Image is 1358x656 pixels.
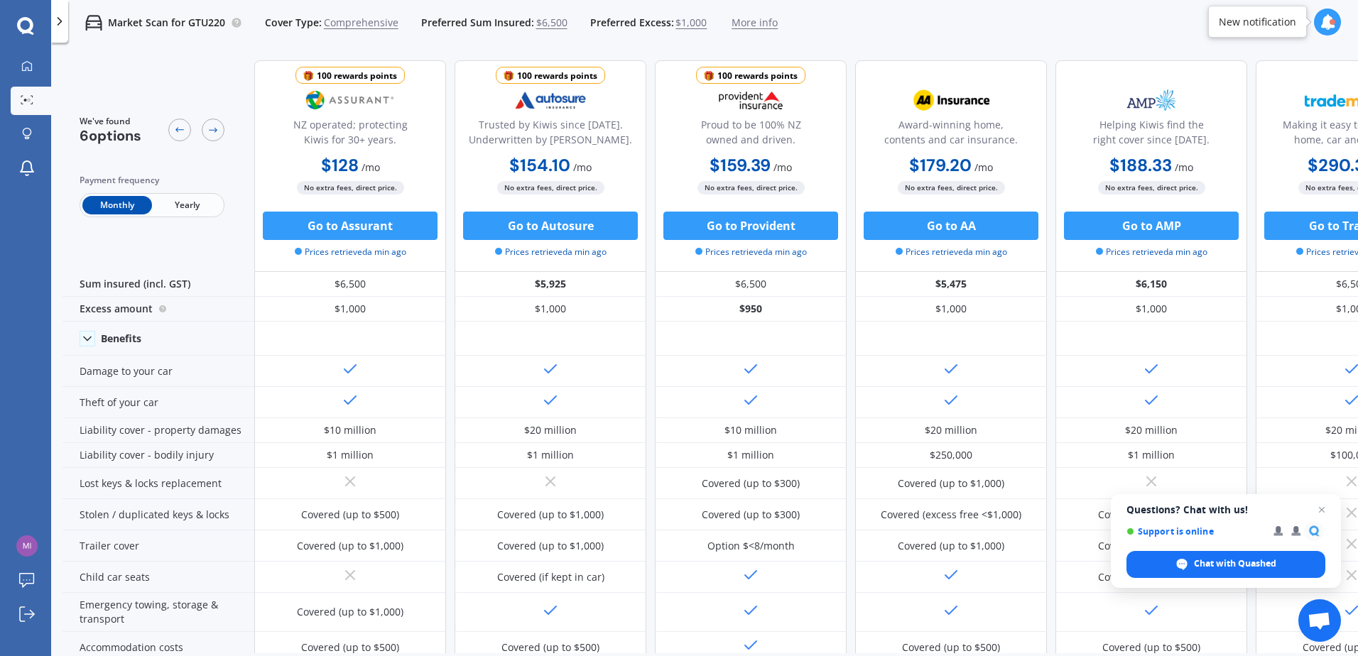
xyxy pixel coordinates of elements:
[63,530,254,562] div: Trailer cover
[1175,160,1193,174] span: / mo
[85,14,102,31] img: car.f15378c7a67c060ca3f3.svg
[108,16,225,30] p: Market Scan for GTU220
[63,499,254,530] div: Stolen / duplicated keys & locks
[1126,551,1325,578] span: Chat with Quashed
[16,535,38,557] img: d3d3fa0841c6f1eff3bcf19acb0cdbd8
[1098,539,1205,553] div: Covered (up to $1,000)
[695,246,807,258] span: Prices retrieved a min ago
[1098,570,1205,584] div: Covered (if kept in car)
[504,71,514,81] img: points
[1219,15,1296,29] div: New notification
[590,16,674,30] span: Preferred Excess:
[724,423,777,437] div: $10 million
[896,246,1007,258] span: Prices retrieved a min ago
[702,476,800,491] div: Covered (up to $300)
[1128,448,1175,462] div: $1 million
[63,272,254,297] div: Sum insured (incl. GST)
[898,476,1004,491] div: Covered (up to $1,000)
[864,212,1038,240] button: Go to AA
[295,246,406,258] span: Prices retrieved a min ago
[101,332,141,345] div: Benefits
[925,423,977,437] div: $20 million
[704,82,798,118] img: Provident.png
[497,181,604,195] span: No extra fees, direct price.
[902,640,1000,655] div: Covered (up to $500)
[80,115,141,128] span: We've found
[1104,82,1198,118] img: AMP.webp
[1055,297,1247,322] div: $1,000
[80,173,224,187] div: Payment frequency
[303,82,397,118] img: Assurant.png
[497,570,604,584] div: Covered (if kept in car)
[297,539,403,553] div: Covered (up to $1,000)
[1068,117,1235,153] div: Helping Kiwis find the right cover since [DATE].
[324,16,398,30] span: Comprehensive
[1102,640,1200,655] div: Covered (up to $500)
[710,154,771,176] b: $159.39
[1126,504,1325,515] span: Questions? Chat with us!
[974,160,993,174] span: / mo
[497,508,604,522] div: Covered (up to $1,000)
[898,539,1004,553] div: Covered (up to $1,000)
[463,212,638,240] button: Go to Autosure
[1109,154,1172,176] b: $188.33
[1064,212,1239,240] button: Go to AMP
[732,16,778,30] span: More info
[301,640,399,655] div: Covered (up to $500)
[702,508,800,522] div: Covered (up to $300)
[301,508,399,522] div: Covered (up to $500)
[297,605,403,619] div: Covered (up to $1,000)
[675,16,707,30] span: $1,000
[63,356,254,387] div: Damage to your car
[467,117,634,153] div: Trusted by Kiwis since [DATE]. Underwritten by [PERSON_NAME].
[327,448,374,462] div: $1 million
[1096,246,1207,258] span: Prices retrieved a min ago
[667,117,835,153] div: Proud to be 100% NZ owned and driven.
[63,418,254,443] div: Liability cover - property damages
[773,160,792,174] span: / mo
[297,181,404,195] span: No extra fees, direct price.
[727,448,774,462] div: $1 million
[707,539,795,553] div: Option $<8/month
[909,154,972,176] b: $179.20
[82,196,152,214] span: Monthly
[1194,557,1276,570] span: Chat with Quashed
[930,448,972,462] div: $250,000
[655,297,847,322] div: $950
[324,423,376,437] div: $10 million
[573,160,592,174] span: / mo
[904,82,998,118] img: AA.webp
[254,297,446,322] div: $1,000
[855,297,1047,322] div: $1,000
[497,539,604,553] div: Covered (up to $1,000)
[63,387,254,418] div: Theft of your car
[421,16,534,30] span: Preferred Sum Insured:
[1098,181,1205,195] span: No extra fees, direct price.
[63,468,254,499] div: Lost keys & locks replacement
[704,71,714,81] img: points
[504,82,597,118] img: Autosure.webp
[663,212,838,240] button: Go to Provident
[266,117,434,153] div: NZ operated; protecting Kiwis for 30+ years.
[303,71,313,81] img: points
[881,508,1021,522] div: Covered (excess free <$1,000)
[265,16,322,30] span: Cover Type:
[254,272,446,297] div: $6,500
[1055,272,1247,297] div: $6,150
[1125,423,1178,437] div: $20 million
[362,160,380,174] span: / mo
[495,246,607,258] span: Prices retrieved a min ago
[1098,508,1205,522] div: Covered (up to $1,000)
[1298,599,1341,642] a: Open chat
[63,593,254,632] div: Emergency towing, storage & transport
[867,117,1035,153] div: Award-winning home, contents and car insurance.
[317,69,397,83] div: 100 rewards points
[321,154,359,176] b: $128
[517,69,597,83] div: 100 rewards points
[63,443,254,468] div: Liability cover - bodily injury
[1126,526,1264,537] span: Support is online
[152,196,222,214] span: Yearly
[263,212,438,240] button: Go to Assurant
[855,272,1047,297] div: $5,475
[898,181,1005,195] span: No extra fees, direct price.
